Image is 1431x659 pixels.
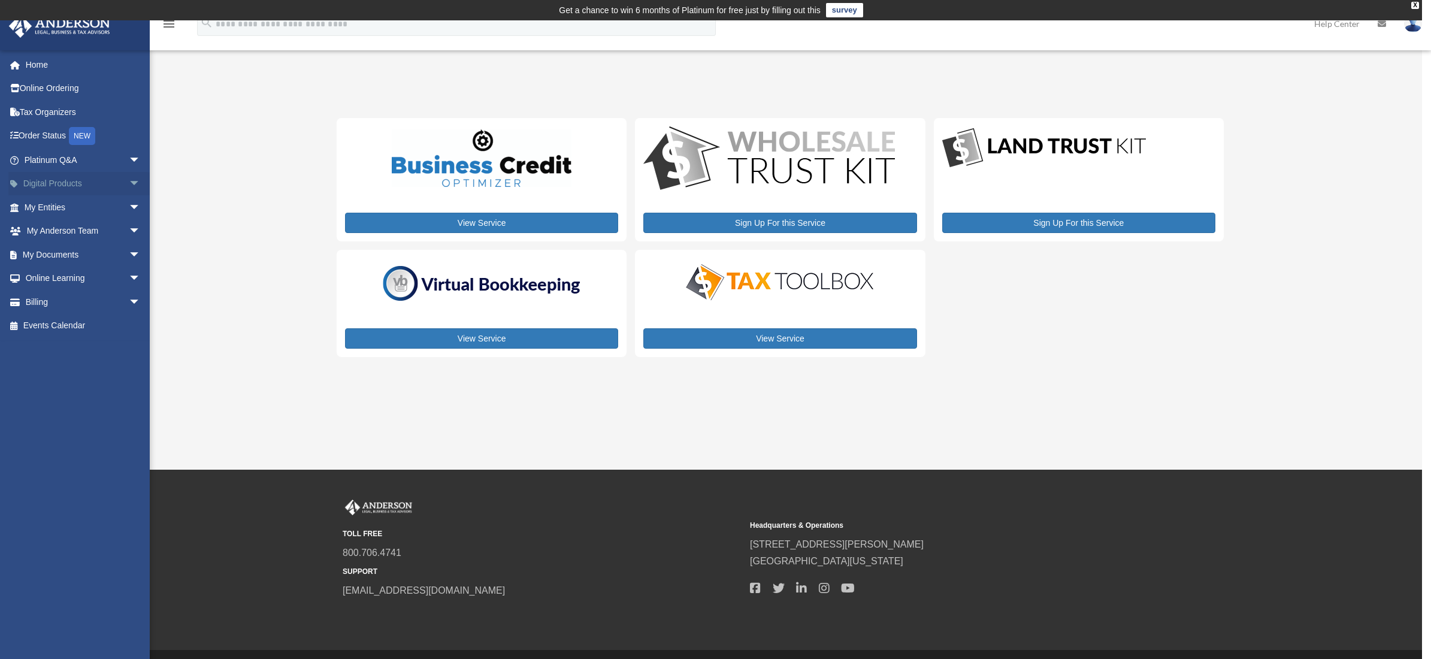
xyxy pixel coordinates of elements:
[345,213,618,233] a: View Service
[8,243,159,267] a: My Documentsarrow_drop_down
[750,556,903,566] a: [GEOGRAPHIC_DATA][US_STATE]
[200,16,213,29] i: search
[1411,2,1419,9] div: close
[129,290,153,315] span: arrow_drop_down
[942,213,1215,233] a: Sign Up For this Service
[750,519,1149,532] small: Headquarters & Operations
[8,124,159,149] a: Order StatusNEW
[129,219,153,244] span: arrow_drop_down
[643,328,916,349] a: View Service
[8,267,159,291] a: Online Learningarrow_drop_down
[8,195,159,219] a: My Entitiesarrow_drop_down
[8,290,159,314] a: Billingarrow_drop_down
[343,566,742,578] small: SUPPORT
[345,328,618,349] a: View Service
[8,100,159,124] a: Tax Organizers
[69,127,95,145] div: NEW
[8,314,159,338] a: Events Calendar
[162,17,176,31] i: menu
[129,243,153,267] span: arrow_drop_down
[8,219,159,243] a: My Anderson Teamarrow_drop_down
[343,548,401,558] a: 800.706.4741
[162,21,176,31] a: menu
[826,3,863,17] a: survey
[129,267,153,291] span: arrow_drop_down
[942,126,1146,170] img: LandTrust_lgo-1.jpg
[8,148,159,172] a: Platinum Q&Aarrow_drop_down
[643,213,916,233] a: Sign Up For this Service
[8,172,159,196] a: Digital Productsarrow_drop_down
[643,126,895,193] img: WS-Trust-Kit-lgo-1.jpg
[8,77,159,101] a: Online Ordering
[129,148,153,173] span: arrow_drop_down
[129,172,153,197] span: arrow_drop_down
[129,195,153,220] span: arrow_drop_down
[8,53,159,77] a: Home
[559,3,821,17] div: Get a chance to win 6 months of Platinum for free just by filling out this
[343,585,505,595] a: [EMAIL_ADDRESS][DOMAIN_NAME]
[750,539,924,549] a: [STREET_ADDRESS][PERSON_NAME]
[343,500,415,515] img: Anderson Advisors Platinum Portal
[343,528,742,540] small: TOLL FREE
[5,14,114,38] img: Anderson Advisors Platinum Portal
[1404,15,1422,32] img: User Pic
